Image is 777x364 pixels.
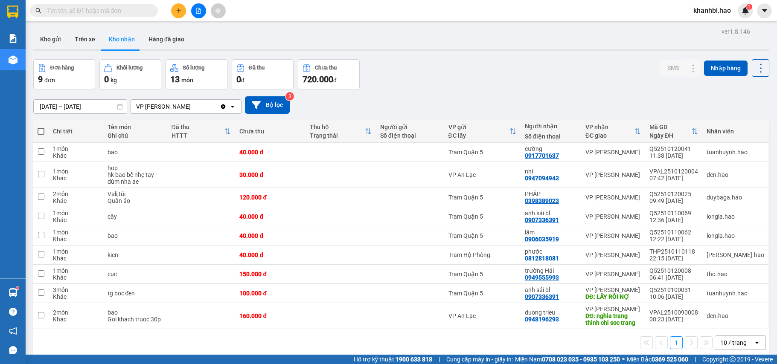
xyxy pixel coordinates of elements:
[707,290,764,297] div: tuanhuynh.hao
[585,293,641,300] div: DĐ: LẤY RỒI NỢ
[649,236,698,243] div: 12:22 [DATE]
[170,74,180,84] span: 13
[707,251,764,258] div: nguyen.hao
[649,132,691,139] div: Ngày ĐH
[108,124,163,130] div: Tên món
[448,124,509,130] div: VP gửi
[215,8,221,14] span: aim
[239,312,301,319] div: 160.000 đ
[53,293,99,300] div: Khác
[47,6,148,15] input: Tìm tên, số ĐT hoặc mã đơn
[99,59,161,90] button: Khối lượng0kg
[627,355,688,364] span: Miền Bắc
[34,100,127,113] input: Select a date range.
[236,74,241,84] span: 0
[585,232,641,239] div: VP [PERSON_NAME]
[239,232,301,239] div: 40.000 đ
[239,194,301,201] div: 120.000 đ
[707,128,764,135] div: Nhân viên
[525,316,559,323] div: 0948196293
[171,3,186,18] button: plus
[649,248,698,255] div: THP2510110118
[16,287,19,289] sup: 1
[525,123,577,130] div: Người nhận
[525,145,577,152] div: cường
[585,171,641,178] div: VP [PERSON_NAME]
[108,171,163,185] div: hk bao bể nhẹ tay dùm nha ae
[303,74,333,84] span: 720.000
[649,210,698,217] div: Q52510110069
[239,271,301,277] div: 150.000 đ
[448,232,516,239] div: Trạm Quận 5
[166,59,227,90] button: Số lượng13món
[707,149,764,156] div: tuanhuynh.hao
[53,255,99,262] div: Khác
[108,251,163,258] div: kien
[585,306,641,312] div: VP [PERSON_NAME]
[649,316,698,323] div: 08:23 [DATE]
[9,34,17,43] img: solution-icon
[542,356,620,363] strong: 0708 023 035 - 0935 103 250
[525,217,559,223] div: 0907336391
[448,213,516,220] div: Trạm Quận 5
[581,120,645,143] th: Toggle SortBy
[649,286,698,293] div: Q52510100031
[585,251,641,258] div: VP [PERSON_NAME]
[53,168,99,175] div: 1 món
[448,312,516,319] div: VP An Lạc
[704,61,748,76] button: Nhập hàng
[167,120,236,143] th: Toggle SortBy
[195,8,201,14] span: file-add
[53,236,99,243] div: Khác
[670,336,683,349] button: 1
[707,312,764,319] div: den.hao
[649,309,698,316] div: VPAL2510090008
[649,255,698,262] div: 22:15 [DATE]
[585,149,641,156] div: VP [PERSON_NAME]
[232,59,294,90] button: Đã thu0đ
[585,286,641,293] div: VP [PERSON_NAME]
[525,210,577,217] div: anh sái bl
[108,132,163,139] div: Ghi chú
[649,145,698,152] div: Q52510120041
[108,165,163,171] div: hop
[108,290,163,297] div: tg boc đen
[707,171,764,178] div: den.hao
[33,29,68,49] button: Kho gửi
[53,248,99,255] div: 1 món
[53,128,99,135] div: Chi tiết
[310,124,365,130] div: Thu hộ
[9,308,17,316] span: question-circle
[111,77,117,84] span: kg
[649,217,698,223] div: 12:36 [DATE]
[239,171,301,178] div: 30.000 đ
[525,267,577,274] div: trường Hải
[108,191,163,197] div: Vali,túi
[183,65,204,71] div: Số lượng
[448,251,516,258] div: Trạm Hộ Phòng
[661,60,686,75] button: SMS
[44,77,55,84] span: đơn
[108,316,163,323] div: Goi khach truoc 30p
[652,356,688,363] strong: 0369 525 060
[687,5,738,16] span: khanhbl.hao
[649,168,698,175] div: VPAL2510120004
[439,355,440,364] span: |
[53,145,99,152] div: 1 món
[649,197,698,204] div: 09:49 [DATE]
[695,355,696,364] span: |
[53,267,99,274] div: 1 món
[33,59,95,90] button: Đơn hàng9đơn
[136,102,191,111] div: VP [PERSON_NAME]
[53,274,99,281] div: Khác
[108,149,163,156] div: bao
[50,65,74,71] div: Đơn hàng
[53,152,99,159] div: Khác
[142,29,191,49] button: Hàng đã giao
[525,309,577,316] div: duong trieu
[306,120,376,143] th: Toggle SortBy
[525,236,559,243] div: 0906035919
[53,229,99,236] div: 1 món
[649,124,691,130] div: Mã GD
